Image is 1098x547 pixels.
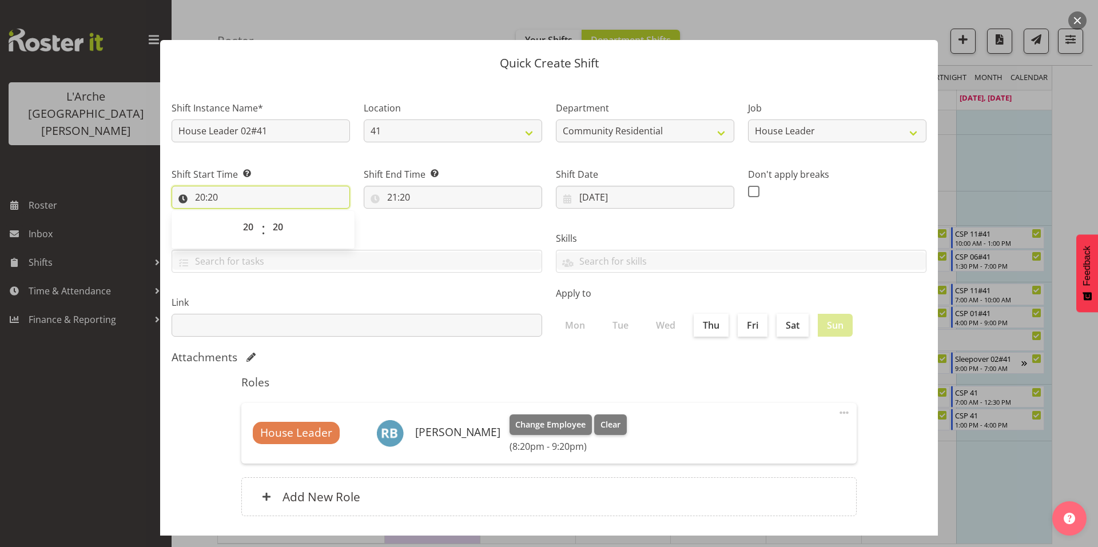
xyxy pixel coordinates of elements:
label: Sun [818,314,853,337]
label: Sat [777,314,809,337]
p: Quick Create Shift [172,57,926,69]
input: Click to select... [556,186,734,209]
input: Shift Instance Name [172,119,350,142]
label: Shift Instance Name* [172,101,350,115]
label: Link [172,296,542,309]
input: Click to select... [364,186,542,209]
label: Department [556,101,734,115]
label: Location [364,101,542,115]
label: Tasks [172,231,542,245]
img: robin-buch3407.jpg [376,420,404,447]
span: Clear [600,418,620,431]
label: Tue [603,314,638,337]
label: Skills [556,231,926,245]
label: Don't apply breaks [748,167,926,181]
input: Click to select... [172,186,350,209]
span: Feedback [1082,246,1092,286]
input: Search for tasks [172,252,542,270]
label: Fri [738,314,767,337]
h6: [PERSON_NAME] [415,426,500,438]
img: help-xxl-2.png [1064,513,1075,524]
button: Feedback - Show survey [1076,234,1098,312]
input: Search for skills [556,252,926,270]
span: House Leader [260,425,332,441]
span: Change Employee [515,418,586,431]
h5: Attachments [172,350,237,364]
label: Shift Start Time [172,167,350,181]
button: Change Employee [510,414,592,435]
label: Apply to [556,286,926,300]
label: Thu [694,314,729,337]
label: Wed [647,314,685,337]
label: Shift Date [556,167,734,181]
button: Clear [594,414,627,435]
label: Mon [556,314,594,337]
span: : [261,215,265,244]
h6: (8:20pm - 9:20pm) [510,441,627,452]
h5: Roles [241,376,857,389]
h6: Add New Role [283,489,360,504]
label: Job [748,101,926,115]
label: Shift End Time [364,167,542,181]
